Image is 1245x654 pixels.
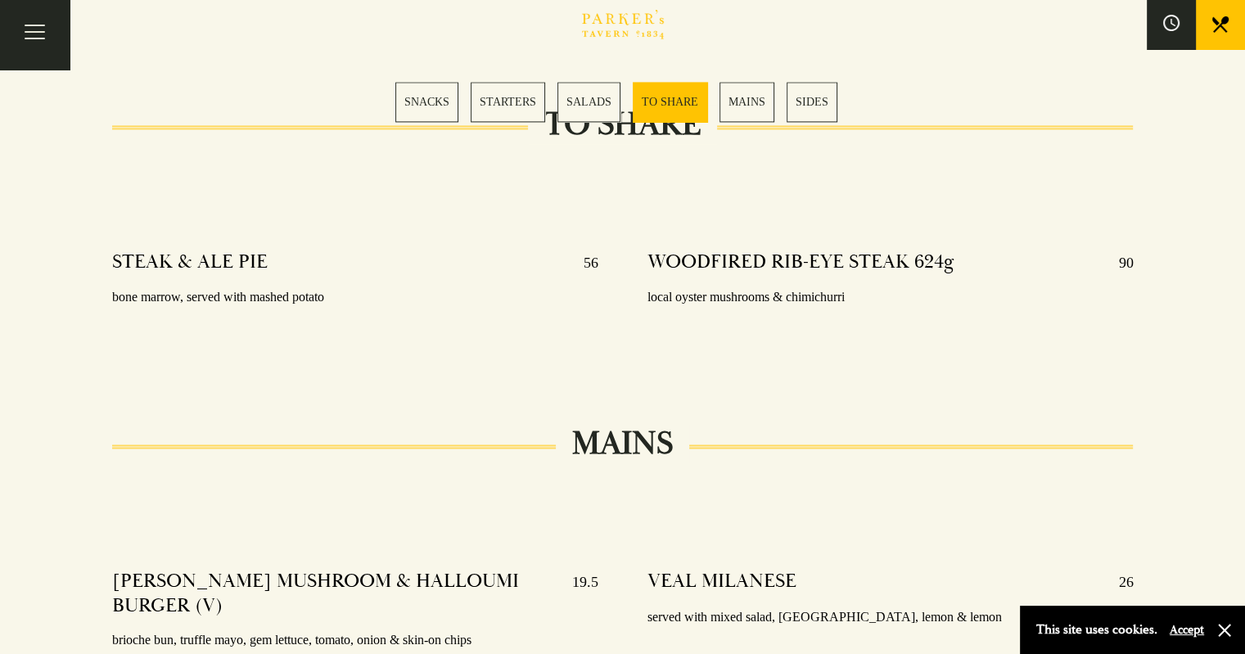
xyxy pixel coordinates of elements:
[112,569,556,618] h4: [PERSON_NAME] MUSHROOM & HALLOUMI BURGER (V)
[112,286,598,309] p: bone marrow, served with mashed potato
[112,250,268,276] h4: STEAK & ALE PIE
[556,424,689,463] h2: MAINS
[647,606,1134,629] p: served with mixed salad, [GEOGRAPHIC_DATA], lemon & lemon
[647,569,796,595] h4: VEAL MILANESE
[1102,569,1133,595] p: 26
[1216,622,1233,638] button: Close and accept
[395,82,458,122] a: 1 / 6
[633,82,707,122] a: 4 / 6
[1036,618,1157,642] p: This site uses cookies.
[556,569,598,618] p: 19.5
[647,250,954,276] h4: WOODFIRED RIB-EYE STEAK 624g
[471,82,545,122] a: 2 / 6
[787,82,837,122] a: 6 / 6
[719,82,774,122] a: 5 / 6
[557,82,620,122] a: 3 / 6
[647,286,1134,309] p: local oyster mushrooms & chimichurri
[112,628,598,652] p: brioche bun, truffle mayo, gem lettuce, tomato, onion & skin-on chips
[1170,622,1204,638] button: Accept
[1102,250,1133,276] p: 90
[567,250,598,276] p: 56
